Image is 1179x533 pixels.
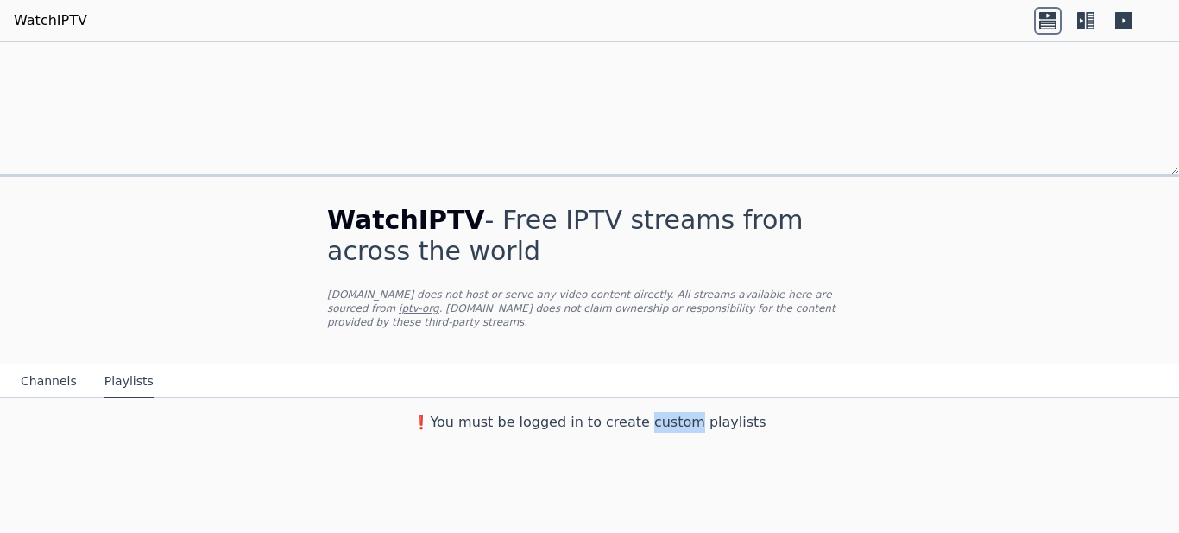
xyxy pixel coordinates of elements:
a: iptv-org [399,302,439,314]
h1: - Free IPTV streams from across the world [327,205,852,267]
span: WatchIPTV [327,205,485,235]
a: WatchIPTV [14,10,87,31]
h3: ❗️You must be logged in to create custom playlists [299,412,880,433]
button: Playlists [104,365,154,398]
button: Channels [21,365,77,398]
p: [DOMAIN_NAME] does not host or serve any video content directly. All streams available here are s... [327,288,852,329]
